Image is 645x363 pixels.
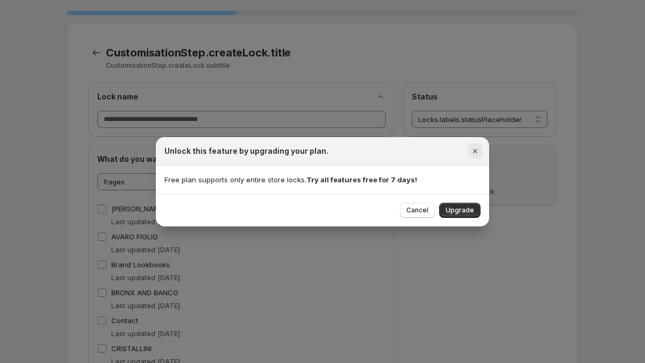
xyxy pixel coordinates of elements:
[439,203,481,218] button: Upgrade
[164,146,328,156] h2: Unlock this feature by upgrading your plan.
[446,206,474,215] span: Upgrade
[164,174,481,185] p: Free plan supports only entire store locks.
[406,206,428,215] span: Cancel
[400,203,435,218] button: Cancel
[468,144,483,159] button: Close
[306,175,417,184] strong: Try all features free for 7 days!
